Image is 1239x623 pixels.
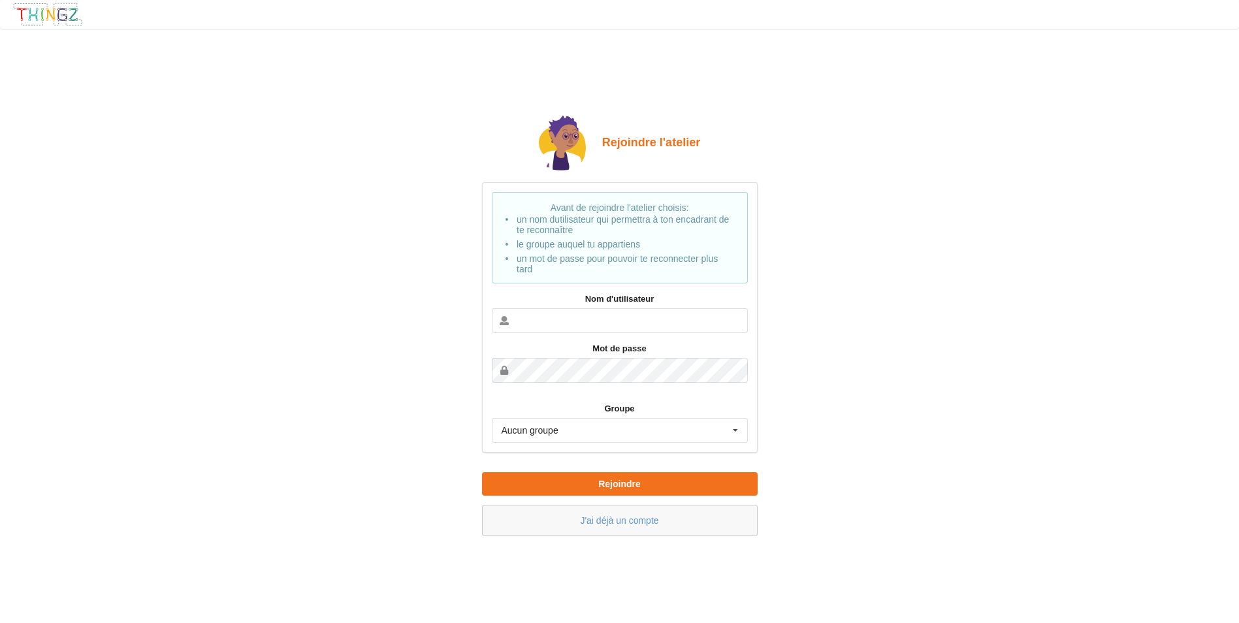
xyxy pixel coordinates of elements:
div: Aucun groupe [502,426,558,435]
label: Groupe [492,402,748,415]
p: Avant de rejoindre l'atelier choisis: [506,201,734,274]
div: un nom dutilisateur qui permettra à ton encadrant de te reconnaître [517,214,734,237]
button: Rejoindre [482,472,758,496]
div: Rejoindre l'atelier [482,114,758,173]
img: thingz_logo.png [12,2,83,27]
label: Mot de passe [492,342,748,355]
img: doc.svg [539,116,586,173]
a: J'ai déjà un compte [580,515,658,526]
label: Nom d'utilisateur [492,293,748,306]
div: le groupe auquel tu appartiens [517,237,734,251]
div: un mot de passe pour pouvoir te reconnecter plus tard [517,251,734,274]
